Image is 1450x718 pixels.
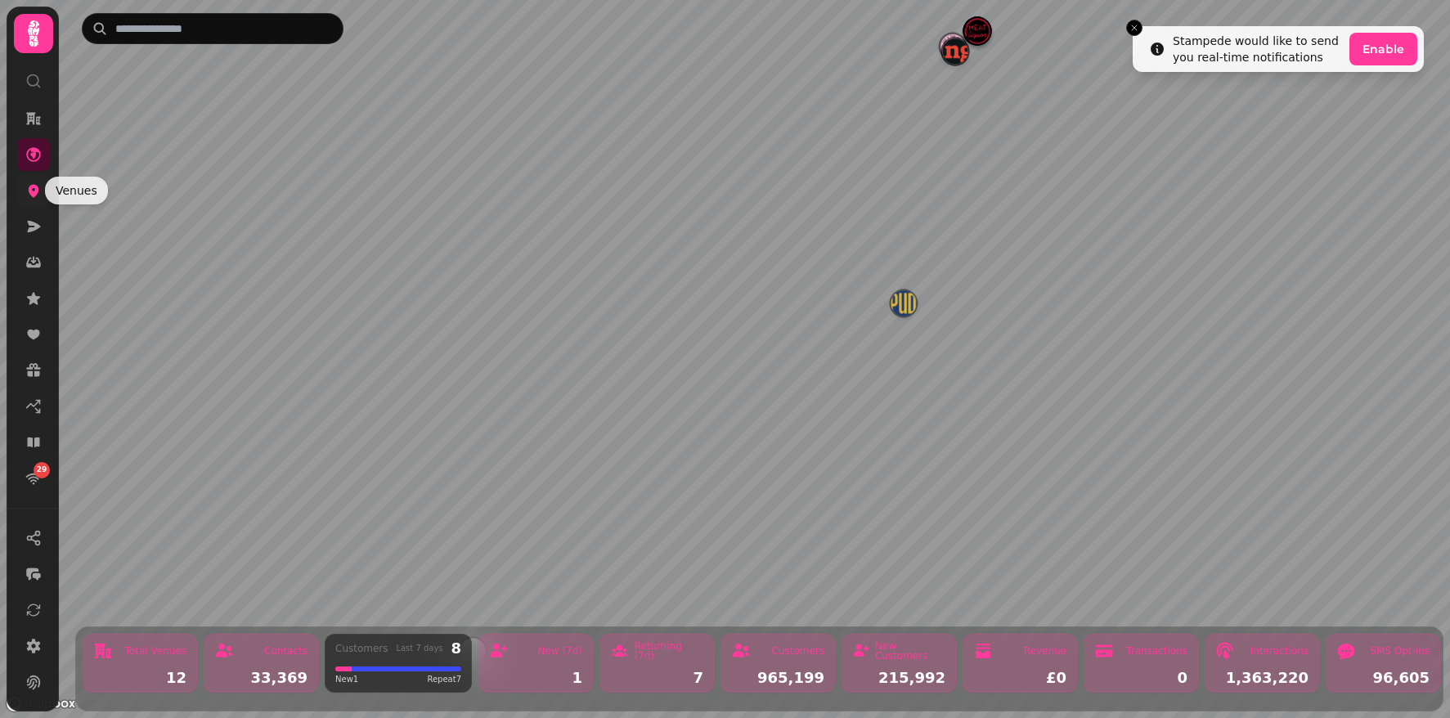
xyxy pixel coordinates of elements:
div: 8 [451,641,461,656]
div: Map marker [891,290,917,321]
div: Returning (7d) [634,641,703,661]
div: Map marker [940,34,966,65]
div: Customers [771,646,824,656]
div: Transactions [1126,646,1187,656]
div: Revenue [1024,646,1066,656]
div: 0 [1094,671,1187,685]
div: 1,363,220 [1215,671,1309,685]
button: Enable [1349,33,1417,65]
div: 33,369 [214,671,308,685]
a: Mapbox logo [5,694,77,713]
div: 12 [93,671,186,685]
div: Customers [335,644,388,653]
div: 96,605 [1336,671,1430,685]
div: £0 [973,671,1066,685]
div: 7 [610,671,703,685]
div: Contacts [264,646,308,656]
a: 29 [17,462,50,495]
div: Last 7 days [396,644,442,653]
div: New Customers [875,641,945,661]
div: Venues [45,177,108,204]
button: Manja [942,38,968,65]
div: Interactions [1250,646,1309,656]
div: Map marker [942,38,968,70]
div: 1 [489,671,582,685]
span: 29 [37,464,47,476]
div: New (7d) [537,646,582,656]
span: New 1 [335,673,358,685]
div: SMS Opt-ins [1370,646,1430,656]
div: 965,199 [731,671,824,685]
div: Total Venues [125,646,186,656]
button: Close toast [1126,20,1142,36]
button: Clover Club [940,34,966,60]
button: Pud [891,290,917,316]
div: Stampede would like to send you real-time notifications [1173,33,1343,65]
div: 215,992 [852,671,945,685]
span: Repeat 7 [427,673,461,685]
